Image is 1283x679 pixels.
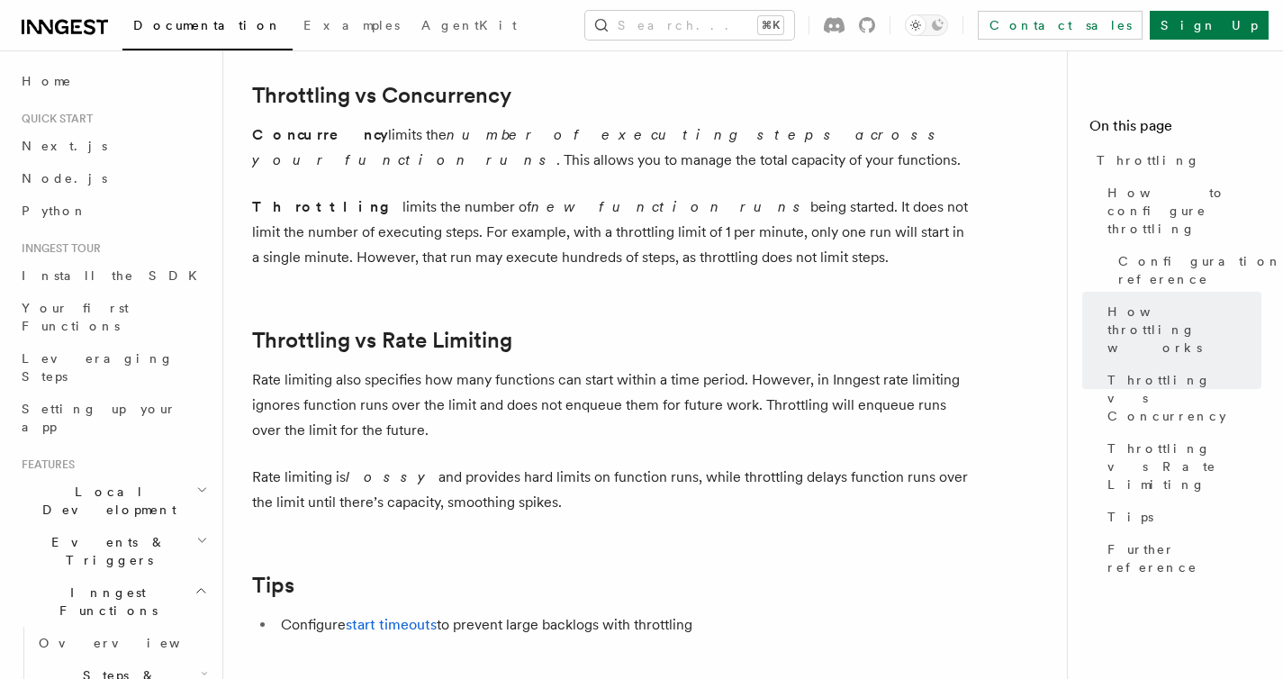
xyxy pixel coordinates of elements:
p: limits the number of being started. It does not limit the number of executing steps. For example,... [252,195,972,270]
button: Local Development [14,475,212,526]
span: Home [22,72,72,90]
a: Tips [252,573,294,598]
span: How throttling works [1107,303,1261,357]
em: new function runs [531,198,810,215]
kbd: ⌘K [758,16,783,34]
span: Throttling vs Rate Limiting [1107,439,1261,493]
a: Leveraging Steps [14,342,212,393]
a: AgentKit [411,5,528,49]
strong: Throttling [252,198,402,215]
button: Inngest Functions [14,576,212,627]
h4: On this page [1089,115,1261,144]
span: Setting up your app [22,402,176,434]
p: Rate limiting also specifies how many functions can start within a time period. However, in Innge... [252,367,972,443]
a: Throttling vs Rate Limiting [1100,432,1261,501]
span: Features [14,457,75,472]
span: Configuration reference [1118,252,1282,288]
span: Leveraging Steps [22,351,174,384]
a: Tips [1100,501,1261,533]
span: Further reference [1107,540,1261,576]
a: Your first Functions [14,292,212,342]
a: Documentation [122,5,293,50]
strong: Concurrency [252,126,388,143]
em: lossy [346,468,438,485]
span: Documentation [133,18,282,32]
span: Local Development [14,483,196,519]
button: Events & Triggers [14,526,212,576]
a: Throttling vs Rate Limiting [252,328,512,353]
a: Setting up your app [14,393,212,443]
a: How to configure throttling [1100,177,1261,245]
span: Overview [39,636,224,650]
p: Rate limiting is and provides hard limits on function runs, while throttling delays function runs... [252,465,972,515]
a: Throttling vs Concurrency [1100,364,1261,432]
a: Throttling vs Concurrency [252,83,511,108]
a: Node.js [14,162,212,195]
li: Configure to prevent large backlogs with throttling [276,612,972,638]
span: Your first Functions [22,301,129,333]
span: Tips [1107,508,1153,526]
span: AgentKit [421,18,517,32]
span: Inngest Functions [14,584,194,620]
a: Examples [293,5,411,49]
p: limits the . This allows you to manage the total capacity of your functions. [252,122,972,173]
a: How throttling works [1100,295,1261,364]
a: Python [14,195,212,227]
a: Contact sales [978,11,1143,40]
a: Sign Up [1150,11,1269,40]
a: Throttling [1089,144,1261,177]
span: Examples [303,18,400,32]
span: Node.js [22,171,107,186]
a: start timeouts [346,616,437,633]
span: How to configure throttling [1107,184,1261,238]
span: Python [22,204,87,218]
button: Toggle dark mode [905,14,948,36]
a: Configuration reference [1111,245,1261,295]
em: number of executing steps across your function runs [252,126,945,168]
a: Install the SDK [14,259,212,292]
a: Overview [32,627,212,659]
a: Further reference [1100,533,1261,584]
a: Home [14,65,212,97]
span: Inngest tour [14,241,101,256]
span: Next.js [22,139,107,153]
button: Search...⌘K [585,11,794,40]
a: Next.js [14,130,212,162]
span: Quick start [14,112,93,126]
span: Install the SDK [22,268,208,283]
span: Throttling vs Concurrency [1107,371,1261,425]
span: Events & Triggers [14,533,196,569]
span: Throttling [1097,151,1200,169]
